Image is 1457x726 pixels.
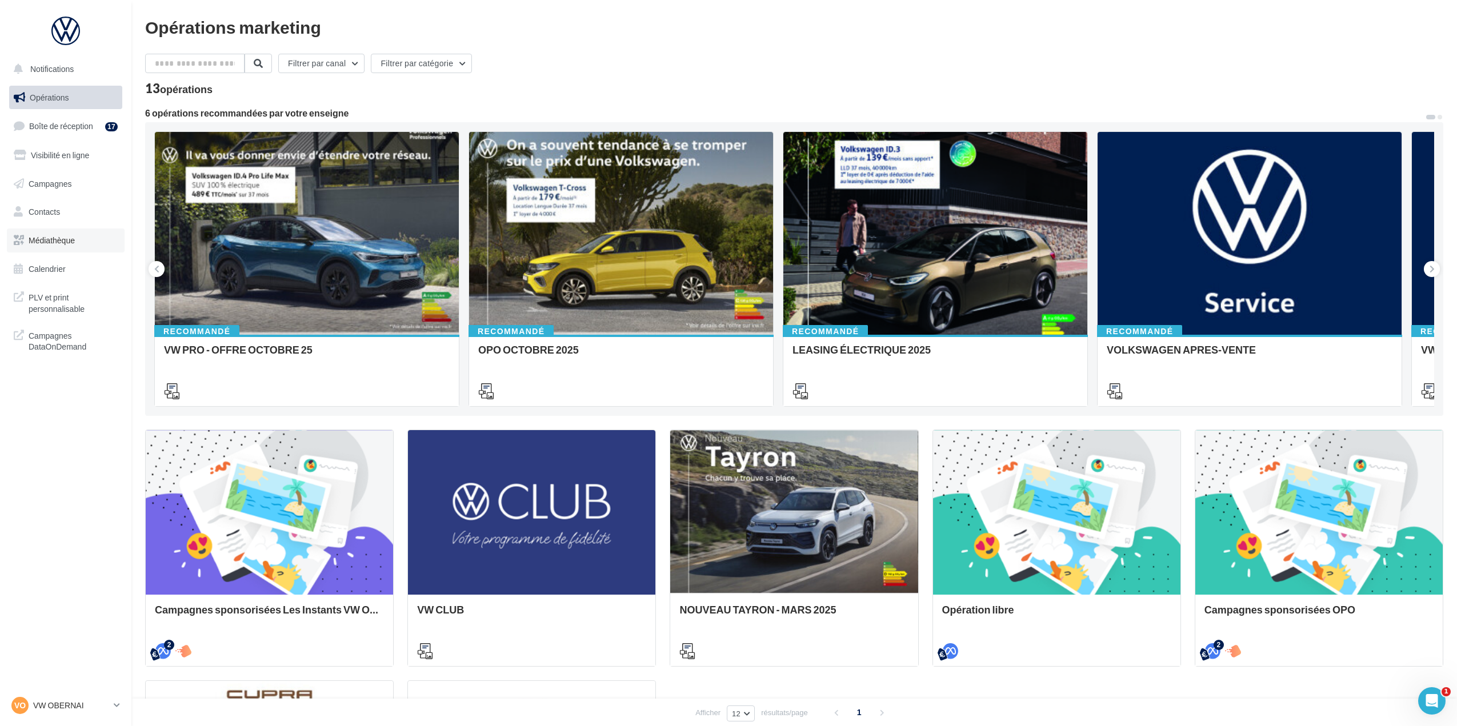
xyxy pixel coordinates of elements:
div: VW CLUB [417,604,646,627]
div: VOLKSWAGEN APRES-VENTE [1107,344,1392,367]
span: Campagnes [29,178,72,188]
div: 6 opérations recommandées par votre enseigne [145,109,1425,118]
a: Visibilité en ligne [7,143,125,167]
div: LEASING ÉLECTRIQUE 2025 [792,344,1078,367]
div: Recommandé [783,325,868,338]
button: Notifications [7,57,120,81]
iframe: Intercom live chat [1418,687,1446,715]
a: VO VW OBERNAI [9,695,122,716]
span: Calendrier [29,264,66,274]
div: 17 [105,122,118,131]
a: Campagnes [7,172,125,196]
span: Opérations [30,93,69,102]
div: Opération libre [942,604,1171,627]
div: opérations [160,84,213,94]
div: Recommandé [1097,325,1182,338]
span: 12 [732,709,740,718]
span: 1 [1442,687,1451,696]
span: Contacts [29,207,60,216]
a: Boîte de réception17 [7,114,125,138]
div: 13 [145,82,213,95]
div: VW PRO - OFFRE OCTOBRE 25 [164,344,450,367]
span: Campagnes DataOnDemand [29,328,118,352]
button: 12 [727,705,755,721]
div: Recommandé [469,325,554,338]
div: OPO OCTOBRE 2025 [478,344,764,367]
span: VO [14,700,26,711]
a: Opérations [7,86,125,110]
span: Médiathèque [29,235,75,245]
p: VW OBERNAI [33,700,109,711]
span: 1 [850,703,868,721]
a: Campagnes DataOnDemand [7,323,125,357]
div: Opérations marketing [145,18,1443,35]
button: Filtrer par canal [278,54,365,73]
div: 2 [1214,640,1224,650]
div: Campagnes sponsorisées OPO [1204,604,1434,627]
a: PLV et print personnalisable [7,285,125,319]
a: Calendrier [7,257,125,281]
div: Campagnes sponsorisées Les Instants VW Octobre [155,604,384,627]
div: NOUVEAU TAYRON - MARS 2025 [679,604,908,627]
span: Afficher [695,707,721,718]
div: 2 [164,640,174,650]
span: résultats/page [761,707,808,718]
span: Notifications [30,64,74,74]
span: Visibilité en ligne [31,150,89,160]
span: Boîte de réception [29,121,93,131]
a: Médiathèque [7,228,125,252]
button: Filtrer par catégorie [371,54,472,73]
a: Contacts [7,200,125,224]
div: Recommandé [154,325,239,338]
span: PLV et print personnalisable [29,290,118,314]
